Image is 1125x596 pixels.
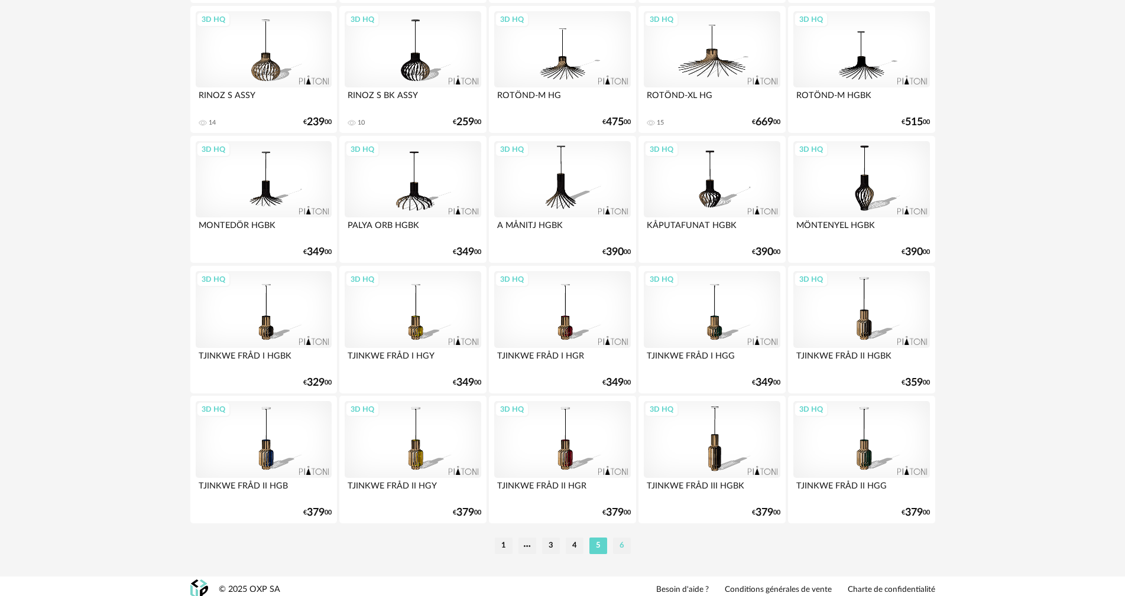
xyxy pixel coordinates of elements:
div: € 00 [752,509,780,517]
a: 3D HQ PALYA ORB HGBK €34900 [339,136,486,263]
a: 3D HQ TJINKWE FRÅD II HGR €37900 [489,396,636,523]
div: € 00 [602,118,631,126]
span: 349 [756,379,773,387]
div: RINOZ S BK ASSY [345,87,481,111]
a: 3D HQ TJINKWE FRÅD II HGBK €35900 [788,266,935,393]
div: 3D HQ [794,142,828,157]
div: 3D HQ [495,272,529,287]
div: 3D HQ [644,272,679,287]
span: 349 [456,248,474,256]
div: € 00 [303,118,332,126]
a: 3D HQ A MÅNITJ HGBK €39000 [489,136,636,263]
div: € 00 [902,118,930,126]
a: 3D HQ TJINKWE FRÅD II HGY €37900 [339,396,486,523]
div: © 2025 OXP SA [219,584,280,595]
a: 3D HQ MONTEDÖR HGBK €34900 [190,136,337,263]
div: € 00 [303,509,332,517]
div: 3D HQ [794,12,828,27]
div: € 00 [303,379,332,387]
span: 329 [307,379,325,387]
li: 6 [613,538,631,554]
a: 3D HQ RINOZ S ASSY 14 €23900 [190,6,337,133]
div: TJINKWE FRÅD I HGY [345,348,481,372]
span: 379 [456,509,474,517]
div: 3D HQ [345,272,380,287]
a: 3D HQ MÖNTENYEL HGBK €39000 [788,136,935,263]
a: 3D HQ TJINKWE FRÅD II HGB €37900 [190,396,337,523]
div: TJINKWE FRÅD II HGB [196,478,332,501]
div: TJINKWE FRÅD I HGR [494,348,630,372]
a: 3D HQ TJINKWE FRÅD II HGG €37900 [788,396,935,523]
div: 3D HQ [196,12,231,27]
li: 5 [589,538,607,554]
a: 3D HQ TJINKWE FRÅD I HGBK €32900 [190,266,337,393]
div: € 00 [453,509,481,517]
div: 3D HQ [196,272,231,287]
div: KÅPUTAFUNAT HGBK [644,217,780,241]
div: 3D HQ [644,402,679,417]
span: 379 [756,509,773,517]
div: € 00 [602,379,631,387]
a: Charte de confidentialité [848,585,935,595]
div: TJINKWE FRÅD II HGBK [793,348,929,372]
a: 3D HQ ROTÖND-XL HG 15 €66900 [638,6,785,133]
span: 379 [307,509,325,517]
div: € 00 [902,248,930,256]
div: 3D HQ [196,402,231,417]
span: 669 [756,118,773,126]
a: 3D HQ TJINKWE FRÅD I HGG €34900 [638,266,785,393]
div: TJINKWE FRÅD III HGBK [644,478,780,501]
span: 379 [905,509,923,517]
div: TJINKWE FRÅD II HGY [345,478,481,501]
div: € 00 [752,118,780,126]
div: € 00 [752,248,780,256]
div: 3D HQ [345,142,380,157]
div: ROTÖND-XL HG [644,87,780,111]
div: ROTÖND-M HG [494,87,630,111]
span: 259 [456,118,474,126]
div: 15 [657,119,664,127]
a: 3D HQ ROTÖND-M HGBK €51500 [788,6,935,133]
span: 349 [606,379,624,387]
li: 4 [566,538,583,554]
div: 3D HQ [495,142,529,157]
div: 3D HQ [794,272,828,287]
div: 10 [358,119,365,127]
span: 390 [756,248,773,256]
span: 349 [307,248,325,256]
div: 3D HQ [644,142,679,157]
div: 3D HQ [495,12,529,27]
div: A MÅNITJ HGBK [494,217,630,241]
a: 3D HQ RINOZ S BK ASSY 10 €25900 [339,6,486,133]
a: Conditions générales de vente [725,585,832,595]
div: € 00 [602,248,631,256]
span: 359 [905,379,923,387]
div: 3D HQ [196,142,231,157]
a: Besoin d'aide ? [656,585,709,595]
a: 3D HQ ROTÖND-M HG €47500 [489,6,636,133]
span: 515 [905,118,923,126]
div: TJINKWE FRÅD II HGR [494,478,630,501]
div: ROTÖND-M HGBK [793,87,929,111]
span: 379 [606,509,624,517]
li: 3 [542,538,560,554]
div: TJINKWE FRÅD II HGG [793,478,929,501]
div: € 00 [453,248,481,256]
a: 3D HQ TJINKWE FRÅD I HGR €34900 [489,266,636,393]
div: 3D HQ [345,12,380,27]
div: 14 [209,119,216,127]
div: € 00 [453,118,481,126]
div: € 00 [902,379,930,387]
div: € 00 [303,248,332,256]
span: 390 [905,248,923,256]
div: 3D HQ [345,402,380,417]
span: 239 [307,118,325,126]
div: 3D HQ [495,402,529,417]
div: TJINKWE FRÅD I HGG [644,348,780,372]
div: € 00 [902,509,930,517]
div: € 00 [453,379,481,387]
a: 3D HQ TJINKWE FRÅD I HGY €34900 [339,266,486,393]
li: 1 [495,538,513,554]
div: 3D HQ [644,12,679,27]
span: 390 [606,248,624,256]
